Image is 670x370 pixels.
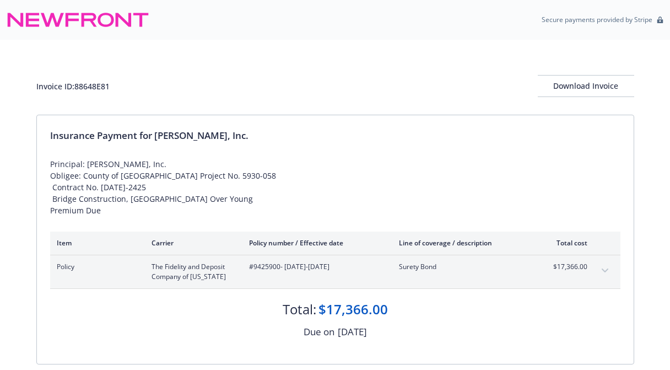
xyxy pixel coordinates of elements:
[399,262,528,272] span: Surety Bond
[338,325,367,339] div: [DATE]
[36,81,110,92] div: Invoice ID: 88648E81
[546,262,587,272] span: $17,366.00
[57,262,134,272] span: Policy
[152,238,231,248] div: Carrier
[50,255,620,288] div: PolicyThe Fidelity and Deposit Company of [US_STATE]#9425900- [DATE]-[DATE]Surety Bond$17,366.00e...
[152,262,231,282] span: The Fidelity and Deposit Company of [US_STATE]
[50,158,620,216] div: Principal: [PERSON_NAME], Inc. Obligee: County of [GEOGRAPHIC_DATA] Project No. 5930-058 Contract...
[542,15,652,24] p: Secure payments provided by Stripe
[538,76,634,96] div: Download Invoice
[546,238,587,248] div: Total cost
[318,300,388,319] div: $17,366.00
[249,238,381,248] div: Policy number / Effective date
[249,262,381,272] span: #9425900 - [DATE]-[DATE]
[596,262,614,280] button: expand content
[50,128,620,143] div: Insurance Payment for [PERSON_NAME], Inc.
[538,75,634,97] button: Download Invoice
[399,238,528,248] div: Line of coverage / description
[283,300,316,319] div: Total:
[57,238,134,248] div: Item
[304,325,334,339] div: Due on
